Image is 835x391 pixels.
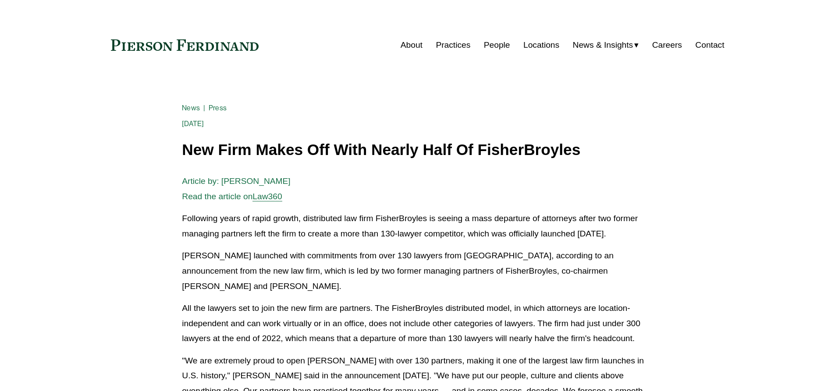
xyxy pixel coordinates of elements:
[436,37,470,53] a: Practices
[695,37,724,53] a: Contact
[209,104,227,112] a: Press
[573,37,639,53] a: folder dropdown
[182,301,653,346] p: All the lawyers set to join the new firm are partners. The FisherBroyles distributed model, in wh...
[182,120,204,128] span: [DATE]
[652,37,682,53] a: Careers
[182,211,653,241] p: Following years of rapid growth, distributed law firm FisherBroyles is seeing a mass departure of...
[401,37,423,53] a: About
[182,176,290,201] span: Article by: [PERSON_NAME] Read the article on
[573,38,633,53] span: News & Insights
[523,37,559,53] a: Locations
[182,104,200,112] a: News
[252,192,282,201] a: Law360
[484,37,510,53] a: People
[182,141,653,159] h1: New Firm Makes Off With Nearly Half Of FisherBroyles
[182,248,653,294] p: [PERSON_NAME] launched with commitments from over 130 lawyers from [GEOGRAPHIC_DATA], according t...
